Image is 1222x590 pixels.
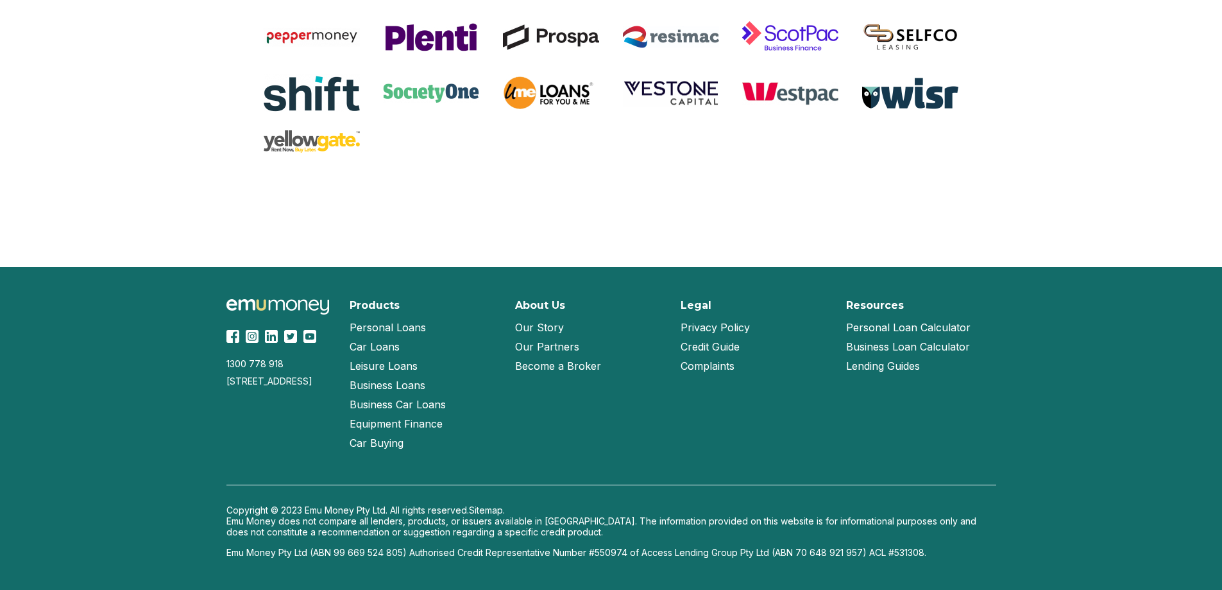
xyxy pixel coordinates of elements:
img: LinkedIn [265,330,278,343]
img: Resimac [623,26,719,48]
h2: About Us [515,299,565,311]
img: Prospa [503,24,599,50]
a: Complaints [681,356,734,376]
img: Emu Money [226,299,329,315]
h2: Resources [846,299,904,311]
img: Instagram [246,330,259,343]
img: Selfco [862,22,958,51]
h2: Products [350,299,400,311]
a: Our Partners [515,337,579,356]
a: Business Car Loans [350,395,446,414]
a: Business Loan Calculator [846,337,970,356]
p: Emu Money Pty Ltd (ABN 99 669 524 805) Authorised Credit Representative Number #550974 of Access ... [226,547,996,558]
h2: Legal [681,299,711,311]
img: ScotPac [742,18,838,56]
div: 1300 778 918 [226,358,334,369]
a: Car Buying [350,433,403,453]
img: Wisr [862,78,958,109]
a: Equipment Finance [350,414,443,433]
img: Shift [264,74,360,112]
a: Lending Guides [846,356,920,376]
a: Personal Loans [350,318,426,337]
img: Yellow Gate [264,130,360,153]
img: Plenti [383,22,479,52]
img: Pepper Money [264,28,360,47]
p: Emu Money does not compare all lenders, products, or issuers available in [GEOGRAPHIC_DATA]. The ... [226,516,996,537]
img: Twitter [284,330,297,343]
img: Vestone [623,80,719,107]
img: YouTube [303,330,316,343]
p: Copyright © 2023 Emu Money Pty Ltd. All rights reserved. [226,505,996,516]
a: Our Story [515,318,564,337]
img: SocietyOne [383,83,479,103]
a: Credit Guide [681,337,740,356]
a: Personal Loan Calculator [846,318,971,337]
img: Facebook [226,330,239,343]
a: Become a Broker [515,356,601,376]
div: [STREET_ADDRESS] [226,376,334,386]
a: Car Loans [350,337,400,356]
a: Sitemap. [469,505,505,516]
a: Privacy Policy [681,318,750,337]
img: UME Loans [503,74,599,112]
img: Westpac [742,82,838,105]
a: Business Loans [350,376,425,395]
a: Leisure Loans [350,356,418,376]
